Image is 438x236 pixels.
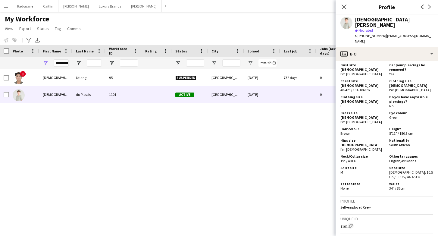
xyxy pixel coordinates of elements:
span: 34" / 86cm [389,186,405,190]
div: 0 [316,86,355,103]
input: Status Filter Input [186,59,204,67]
span: Not rated [358,28,373,33]
h5: Clothing size [DEMOGRAPHIC_DATA] [389,79,433,88]
span: Jobs (last 90 days) [320,46,345,55]
button: Radouane [12,0,38,12]
span: M [340,170,343,175]
h5: Do you have any visible piercings? [389,95,433,104]
span: Afrikaans [401,159,416,163]
h5: Can your piercings be removed? [389,63,433,72]
input: Last Name Filter Input [87,59,102,67]
div: [DEMOGRAPHIC_DATA][PERSON_NAME] [355,17,433,28]
span: | [EMAIL_ADDRESS][DOMAIN_NAME] [355,33,431,43]
span: [DEMOGRAPHIC_DATA]: 10.5 UK / 11 US / 44-45 EU [389,170,433,179]
span: None [340,186,349,190]
div: [GEOGRAPHIC_DATA] [208,86,244,103]
span: View [5,26,13,31]
button: [PERSON_NAME] [126,0,162,12]
span: My Workforce [5,14,49,24]
h5: Other languages [389,154,433,159]
h5: Tattoo info [340,181,384,186]
h5: Dress size [DEMOGRAPHIC_DATA] [340,111,384,120]
h5: Nationality [389,138,433,143]
p: Self-employed Crew [340,205,433,209]
span: First Name [43,49,61,53]
div: du Plessis [72,86,105,103]
span: English , [389,159,401,163]
div: [DATE] [244,86,280,103]
span: South African [389,143,410,147]
h5: Waist [389,181,433,186]
div: [DEMOGRAPHIC_DATA] [39,86,72,103]
span: Photo [13,49,23,53]
span: Status [175,49,187,53]
span: Tag [55,26,61,31]
span: City [211,49,218,53]
span: I'm [DEMOGRAPHIC_DATA] [340,147,382,152]
span: Status [37,26,49,31]
app-action-btn: Advanced filters [25,36,32,44]
h5: Neck/Collar size [340,154,384,159]
h3: Unique ID [340,216,433,222]
span: I'm [DEMOGRAPHIC_DATA] [340,72,382,76]
img: Christian du Plessis [13,89,25,101]
span: ! [20,71,26,77]
span: 19" / 48 EU [340,159,356,163]
div: Utlang [72,69,105,86]
span: Suspended [175,76,196,80]
a: Export [17,25,33,33]
span: Rating [145,49,157,53]
span: Green [389,115,399,120]
h5: Hips size [DEMOGRAPHIC_DATA] [340,138,384,147]
app-action-btn: Export XLSX [34,36,41,44]
button: Caitlin [38,0,58,12]
h5: Shirt size [340,165,384,170]
span: 5'11" / 180.3 cm [389,131,413,136]
h3: Profile [340,198,433,204]
h5: Hair colour [340,127,384,131]
span: Last Name [76,49,94,53]
a: View [2,25,16,33]
span: Yes [389,72,394,76]
h3: Profile [336,3,438,11]
div: 95 [105,69,142,86]
span: I'm [DEMOGRAPHIC_DATA] [340,120,382,124]
img: Christian Claude Utlang [13,72,25,84]
input: City Filter Input [222,59,240,67]
div: 1101 [105,86,142,103]
span: t. [PHONE_NUMBER] [355,33,386,38]
button: Open Filter Menu [76,60,81,66]
span: Last job [284,49,297,53]
h5: Height [389,127,433,131]
button: Open Filter Menu [211,60,217,66]
h5: Shoe size [389,165,433,170]
span: Workforce ID [109,46,131,55]
div: [GEOGRAPHIC_DATA] [208,69,244,86]
span: Comms [67,26,81,31]
h5: Chest size [DEMOGRAPHIC_DATA] [340,79,384,88]
span: L [340,104,342,108]
button: Open Filter Menu [175,60,181,66]
span: No [389,104,393,108]
div: [DEMOGRAPHIC_DATA][PERSON_NAME] [39,69,72,86]
div: 1101 [340,223,433,229]
span: Joined [248,49,259,53]
input: Joined Filter Input [258,59,277,67]
input: Workforce ID Filter Input [120,59,138,67]
a: Status [35,25,51,33]
span: Brown [340,131,350,136]
button: Open Filter Menu [109,60,114,66]
h5: Clothing size [DEMOGRAPHIC_DATA] [340,95,384,104]
span: Active [175,93,194,97]
span: I'm [DEMOGRAPHIC_DATA] [389,88,431,92]
input: First Name Filter Input [54,59,69,67]
div: 0 [316,69,355,86]
button: Luxury Brands [94,0,126,12]
button: Open Filter Menu [248,60,253,66]
a: Tag [52,25,64,33]
a: Comms [65,25,83,33]
div: 732 days [280,69,316,86]
h5: Eye colour [389,111,433,115]
div: [DATE] [244,69,280,86]
h5: Bust size [DEMOGRAPHIC_DATA] [340,63,384,72]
